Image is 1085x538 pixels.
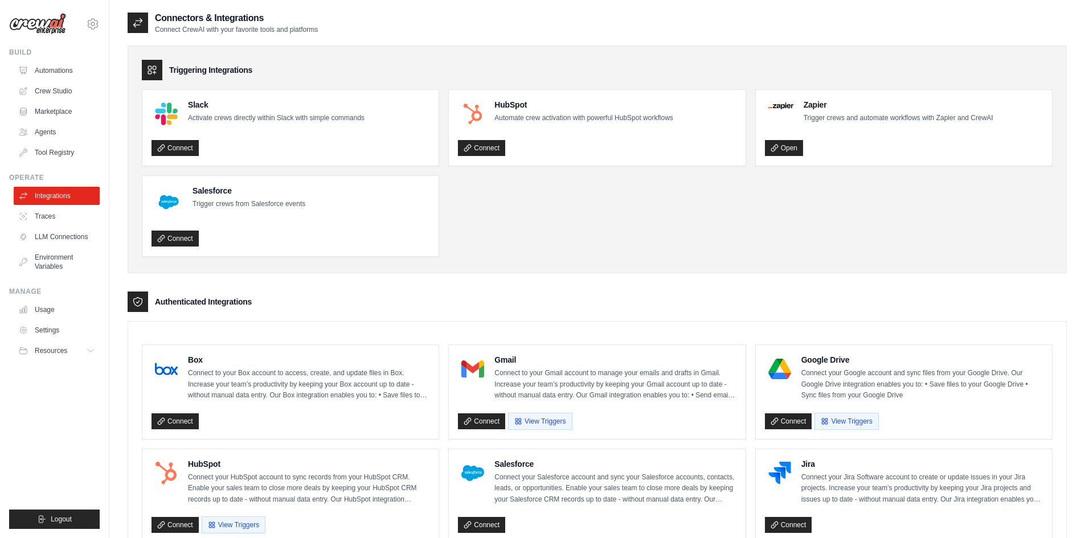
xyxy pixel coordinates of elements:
span: Logout [51,515,72,524]
button: View Triggers [814,413,878,430]
div: Manage [9,287,100,296]
p: Connect your Salesforce account and sync your Salesforce accounts, contacts, leads, or opportunit... [494,472,736,506]
a: Connect [458,413,505,429]
a: Connect [152,140,199,156]
h4: Zapier [804,99,993,110]
h4: Slack [188,99,365,110]
a: Traces [14,207,100,225]
h4: Salesforce [494,458,736,470]
a: Integrations [14,187,100,205]
a: LLM Connections [14,228,100,246]
button: View Triggers [202,516,265,533]
p: Connect your Jira Software account to create or update issues in your Jira projects. Increase you... [801,472,1043,506]
a: Connect [765,413,812,429]
p: Connect to your Gmail account to manage your emails and drafts in Gmail. Increase your team’s pro... [494,368,736,401]
a: Usage [14,301,100,319]
h4: Gmail [494,354,736,365]
h4: Box [188,354,429,365]
a: Connect [152,413,199,429]
h4: HubSpot [494,99,673,110]
button: Logout [9,510,100,529]
a: Connect [458,140,505,156]
button: Resources [14,342,100,360]
p: Connect your HubSpot account to sync records from your HubSpot CRM. Enable your sales team to clo... [188,472,429,506]
a: Crew Studio [14,82,100,100]
img: HubSpot Logo [155,462,178,484]
img: Gmail Logo [461,358,484,380]
img: Jira Logo [768,462,791,484]
p: Automate crew activation with powerful HubSpot workflows [494,113,673,124]
a: Connect [458,517,505,533]
h4: HubSpot [188,458,429,470]
div: Operate [9,173,100,182]
span: Resources [35,346,67,355]
a: Environment Variables [14,248,100,276]
img: HubSpot Logo [461,102,484,125]
img: Logo [9,13,66,35]
img: Google Drive Logo [768,358,791,380]
h2: Connectors & Integrations [155,11,318,25]
h4: Jira [801,458,1043,470]
a: Agents [14,123,100,141]
img: Box Logo [155,358,178,380]
p: Trigger crews from Salesforce events [193,199,305,210]
img: Salesforce Logo [461,462,484,484]
img: Slack Logo [155,102,178,125]
p: Activate crews directly within Slack with simple commands [188,113,365,124]
button: View Triggers [508,413,572,430]
img: Zapier Logo [768,102,793,109]
p: Connect CrewAI with your favorite tools and platforms [155,25,318,34]
a: Tool Registry [14,143,100,162]
a: Open [765,140,803,156]
a: Connect [765,517,812,533]
p: Connect to your Box account to access, create, and update files in Box. Increase your team’s prod... [188,368,429,401]
h4: Salesforce [193,185,305,196]
a: Connect [152,231,199,247]
div: Build [9,48,100,57]
a: Marketplace [14,102,100,121]
p: Trigger crews and automate workflows with Zapier and CrewAI [804,113,993,124]
h3: Authenticated Integrations [155,296,252,307]
h3: Triggering Integrations [169,64,252,76]
a: Automations [14,61,100,80]
a: Connect [152,517,199,533]
img: Salesforce Logo [155,188,182,216]
h4: Google Drive [801,354,1043,365]
a: Settings [14,321,100,339]
p: Connect your Google account and sync files from your Google Drive. Our Google Drive integration e... [801,368,1043,401]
